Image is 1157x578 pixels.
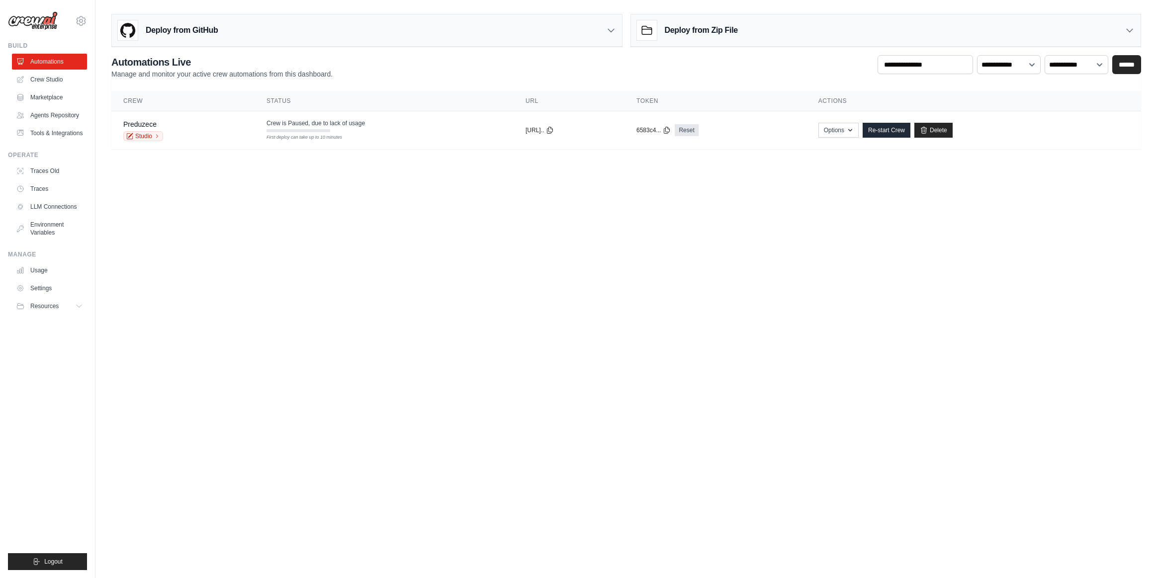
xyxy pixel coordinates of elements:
[146,24,218,36] h3: Deploy from GitHub
[624,91,806,111] th: Token
[267,134,330,141] div: First deploy can take up to 10 minutes
[12,163,87,179] a: Traces Old
[675,124,698,136] a: Reset
[12,217,87,241] a: Environment Variables
[665,24,738,36] h3: Deploy from Zip File
[914,123,953,138] a: Delete
[12,54,87,70] a: Automations
[8,42,87,50] div: Build
[123,131,163,141] a: Studio
[12,181,87,197] a: Traces
[12,125,87,141] a: Tools & Integrations
[12,89,87,105] a: Marketplace
[12,262,87,278] a: Usage
[12,199,87,215] a: LLM Connections
[636,126,671,134] button: 6583c4...
[30,302,59,310] span: Resources
[12,280,87,296] a: Settings
[8,11,58,30] img: Logo
[8,151,87,159] div: Operate
[118,20,138,40] img: GitHub Logo
[8,553,87,570] button: Logout
[818,123,859,138] button: Options
[12,107,87,123] a: Agents Repository
[514,91,624,111] th: URL
[12,72,87,87] a: Crew Studio
[12,298,87,314] button: Resources
[123,120,157,128] a: Preduzece
[111,69,333,79] p: Manage and monitor your active crew automations from this dashboard.
[8,250,87,258] div: Manage
[806,91,1141,111] th: Actions
[267,119,365,127] span: Crew is Paused, due to lack of usage
[255,91,514,111] th: Status
[863,123,910,138] a: Re-start Crew
[111,55,333,69] h2: Automations Live
[111,91,255,111] th: Crew
[44,558,63,566] span: Logout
